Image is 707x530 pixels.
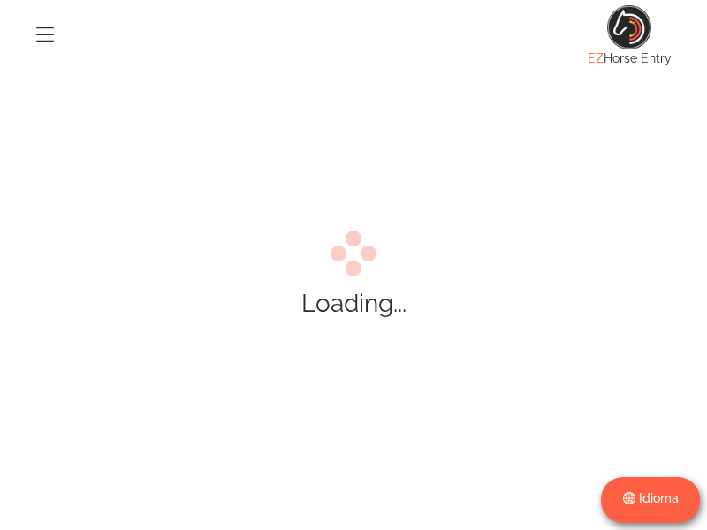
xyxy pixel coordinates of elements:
img: ez horse logo [607,5,651,49]
i: icon: menu [35,25,55,44]
a: ez horse logoEZHorse Entry [576,5,682,68]
p: Horse Entry [576,49,682,68]
span: EZ [588,51,604,65]
h4: Idioma [613,489,688,508]
i: icon: global [623,492,635,504]
div: Loading... [301,285,407,322]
